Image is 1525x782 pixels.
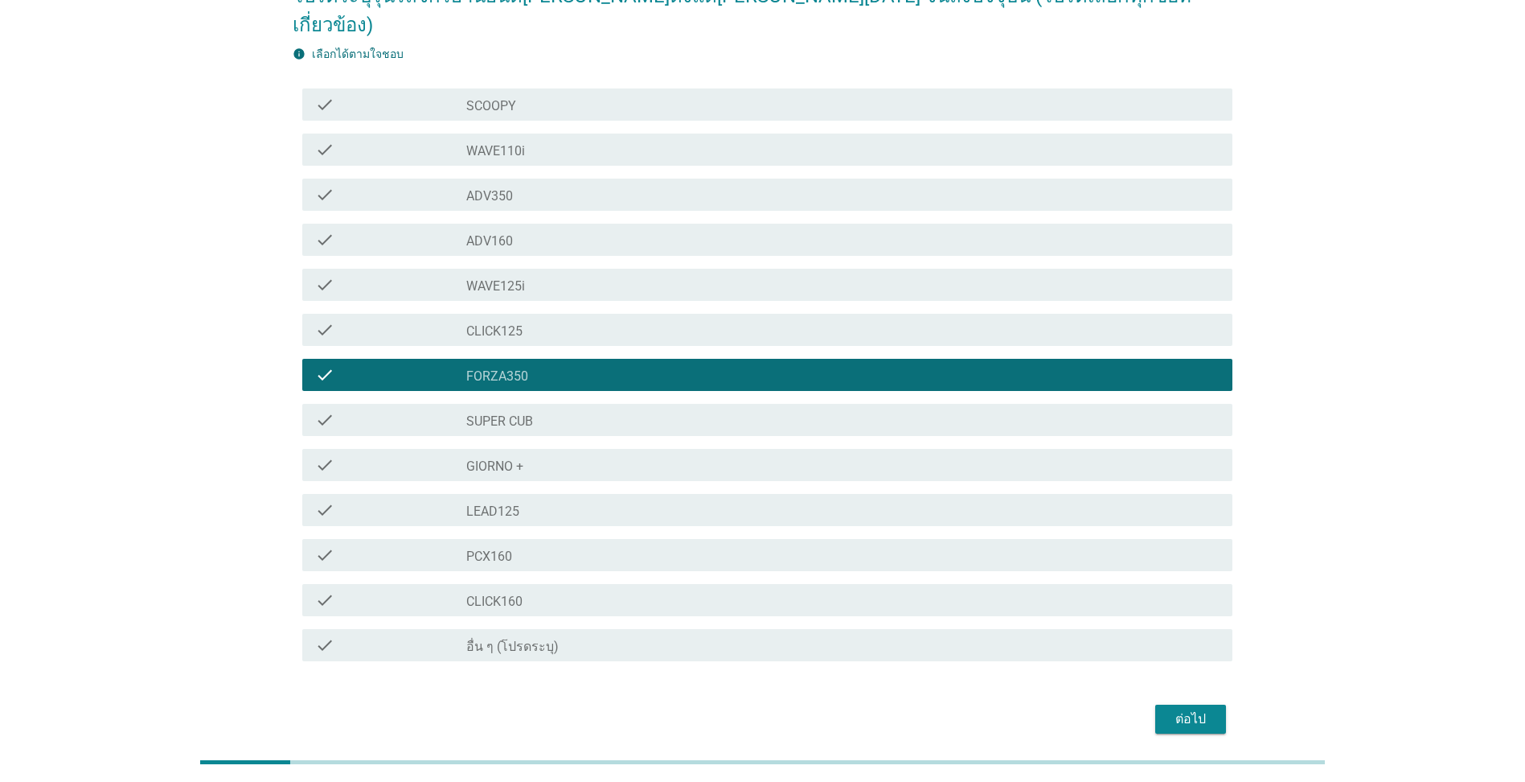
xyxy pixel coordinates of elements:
[466,233,513,249] label: ADV160
[315,545,334,565] i: check
[466,143,525,159] label: WAVE110i
[466,98,516,114] label: SCOOPY
[315,636,334,655] i: check
[315,591,334,610] i: check
[466,459,523,475] label: GIORNO +
[315,500,334,520] i: check
[466,323,523,340] label: CLICK125
[466,504,519,520] label: LEAD125
[466,549,512,565] label: PCX160
[315,410,334,430] i: check
[1168,710,1213,729] div: ต่อไป
[315,455,334,475] i: check
[466,278,525,294] label: WAVE125i
[466,188,513,204] label: ADV350
[293,47,305,60] i: info
[315,320,334,340] i: check
[466,594,523,610] label: CLICK160
[466,368,528,385] label: FORZA350
[315,275,334,294] i: check
[312,47,404,60] label: เลือกได้ตามใจชอบ
[315,185,334,204] i: check
[466,414,533,430] label: SUPER CUB
[315,140,334,159] i: check
[315,365,334,385] i: check
[315,95,334,114] i: check
[315,230,334,249] i: check
[1155,705,1226,734] button: ต่อไป
[466,639,559,655] label: อื่น ๆ (โปรดระบุ)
